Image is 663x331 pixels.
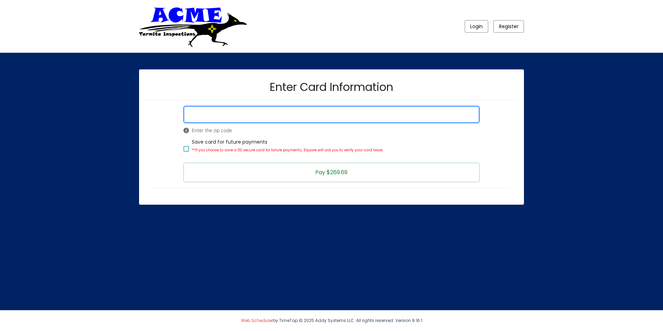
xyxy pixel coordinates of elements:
a: Web Scheduler [241,317,273,323]
span: Save card for future payments [192,138,383,160]
button: Login [465,20,488,33]
button: Pay $269.69 [183,163,479,182]
div: by TimeTap © 2025 Addy Systems LLC. All rights reserved. Version 9.16.1 [134,310,529,331]
span: Enter the zip code [183,127,479,134]
span: Register [499,23,518,30]
h2: Enter Card Information [270,82,393,93]
p: **If you choose to save a 3D secure card for future payments, Square will ask you to verify your ... [192,146,383,154]
button: Register [493,20,524,33]
span: Login [470,23,483,30]
span: Pay $269.69 [315,168,347,176]
iframe: Secure Credit Card Form [184,106,479,123]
